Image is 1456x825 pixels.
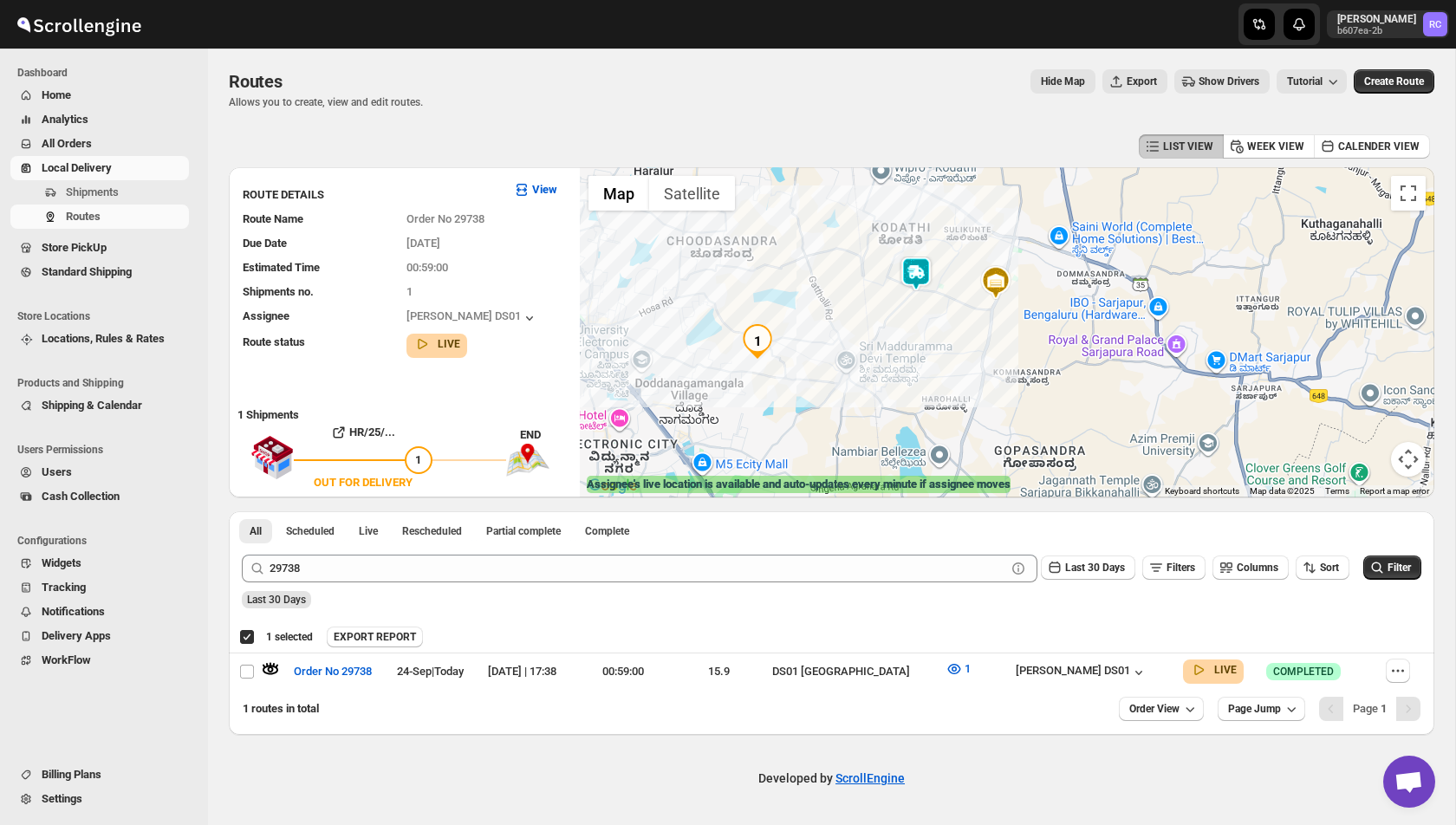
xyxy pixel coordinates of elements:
[1167,562,1195,574] span: Filters
[1338,140,1420,153] span: CALENDER VIEW
[588,176,649,211] button: Show street map
[1127,75,1157,88] span: Export
[1353,702,1387,715] span: Page
[1381,702,1387,715] b: 1
[10,648,189,672] button: WorkFlow
[1354,69,1434,94] button: Create Route
[1247,140,1304,153] span: WEEK VIEW
[243,212,303,225] span: Route Name
[1214,664,1237,676] b: LIVE
[42,792,82,805] span: Settings
[10,575,189,600] button: Tracking
[1163,140,1213,153] span: LIST VIEW
[17,66,196,80] span: Dashboard
[10,83,189,107] button: Home
[1337,12,1416,26] p: [PERSON_NAME]
[283,658,382,685] button: Order No 29738
[532,183,557,196] b: View
[1325,486,1349,496] a: Terms (opens in new tab)
[1287,75,1323,88] span: Tutorial
[66,210,101,223] span: Routes
[10,393,189,418] button: Shipping & Calendar
[1337,26,1416,36] p: b607ea-2b
[250,524,262,538] span: All
[42,465,72,478] span: Users
[270,555,1006,582] input: Press enter after typing | Search Eg. Order No 29738
[42,605,105,618] span: Notifications
[359,524,378,538] span: Live
[243,702,319,715] span: 1 routes in total
[10,107,189,132] button: Analytics
[1237,562,1278,574] span: Columns
[1319,697,1420,721] nav: Pagination
[1320,562,1339,574] span: Sort
[1041,75,1085,88] span: Hide Map
[676,663,761,680] div: 15.9
[42,332,165,345] span: Locations, Rules & Rates
[66,185,119,198] span: Shipments
[294,419,432,446] button: HR/25/...
[1165,485,1239,497] button: Keyboard shortcuts
[42,556,81,569] span: Widgets
[406,212,484,225] span: Order No 29738
[42,399,142,412] span: Shipping & Calendar
[584,475,641,497] img: Google
[42,137,92,150] span: All Orders
[250,424,294,491] img: shop.svg
[1223,134,1315,159] button: WEEK VIEW
[10,787,189,811] button: Settings
[486,524,561,538] span: Partial complete
[229,95,423,109] p: Allows you to create, view and edit routes.
[243,186,499,204] h3: ROUTE DETAILS
[314,474,413,491] div: OUT FOR DELIVERY
[520,426,571,444] div: END
[17,309,196,323] span: Store Locations
[10,484,189,509] button: Cash Collection
[1129,702,1180,716] span: Order View
[1277,69,1347,94] button: Tutorial
[239,519,272,543] button: All routes
[488,663,570,680] div: [DATE] | 17:38
[1102,69,1167,94] button: Export
[1030,69,1095,94] button: Map action label
[438,338,460,350] b: LIVE
[503,176,568,204] button: View
[42,161,112,174] span: Local Delivery
[406,261,448,274] span: 00:59:00
[413,335,460,353] button: LIVE
[1429,19,1441,30] text: RC
[10,551,189,575] button: Widgets
[1142,555,1206,580] button: Filters
[17,443,196,457] span: Users Permissions
[243,309,289,322] span: Assignee
[247,594,306,606] span: Last 30 Days
[286,524,335,538] span: Scheduled
[42,629,111,642] span: Delivery Apps
[1388,562,1411,574] span: Filter
[406,309,538,327] button: [PERSON_NAME] DS01
[10,132,189,156] button: All Orders
[1041,555,1135,580] button: Last 30 Days
[584,475,641,497] a: Open this area in Google Maps (opens a new window)
[649,176,735,211] button: Show satellite imagery
[17,376,196,390] span: Products and Shipping
[42,581,86,594] span: Tracking
[10,763,189,787] button: Billing Plans
[42,113,88,126] span: Analytics
[10,180,189,205] button: Shipments
[1314,134,1430,159] button: CALENDER VIEW
[10,600,189,624] button: Notifications
[415,453,421,466] span: 1
[42,490,120,503] span: Cash Collection
[1363,555,1421,580] button: Filter
[402,524,462,538] span: Rescheduled
[1391,176,1426,211] button: Toggle fullscreen view
[758,770,905,787] p: Developed by
[1016,664,1147,681] button: [PERSON_NAME] DS01
[406,237,440,250] span: [DATE]
[1228,702,1281,716] span: Page Jump
[1119,697,1204,721] button: Order View
[1360,486,1429,496] a: Report a map error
